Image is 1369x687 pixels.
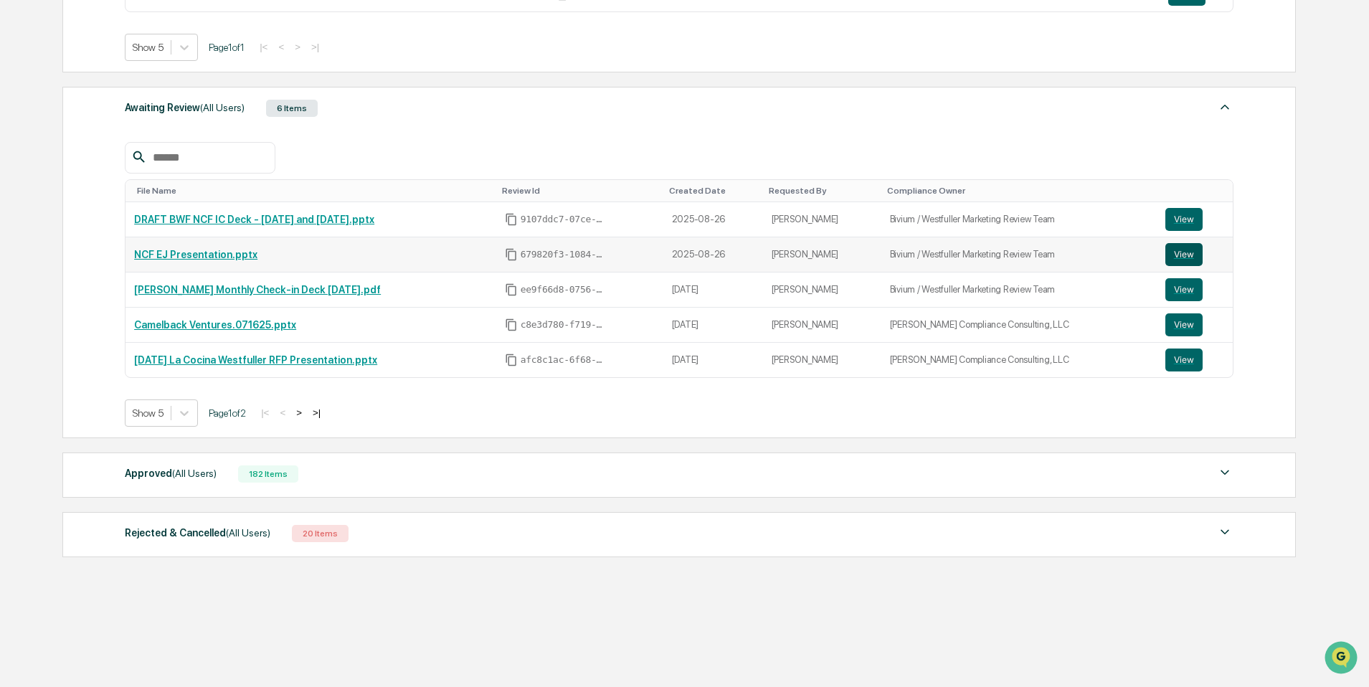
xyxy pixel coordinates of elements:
[1165,313,1203,336] button: View
[663,343,763,377] td: [DATE]
[125,523,270,542] div: Rejected & Cancelled
[134,319,296,331] a: Camelback Ventures.071625.pptx
[663,273,763,308] td: [DATE]
[134,214,374,225] a: DRAFT BWF NCF IC Deck - [DATE] and [DATE].pptx
[663,308,763,343] td: [DATE]
[14,182,26,194] div: 🖐️
[521,214,607,225] span: 9107ddc7-07ce-468e-8005-e1cfd377d405
[209,407,246,419] span: Page 1 of 2
[308,407,325,419] button: >|
[521,249,607,260] span: 679820f3-1084-4cc6-b59a-a70b98ed3d3c
[266,100,318,117] div: 6 Items
[1165,278,1225,301] a: View
[1165,243,1203,266] button: View
[1165,349,1203,371] button: View
[292,525,349,542] div: 20 Items
[226,527,270,539] span: (All Users)
[307,41,323,53] button: >|
[1165,208,1203,231] button: View
[663,237,763,273] td: 2025-08-26
[763,343,881,377] td: [PERSON_NAME]
[881,202,1157,237] td: Bivium / Westfuller Marketing Review Team
[9,202,96,228] a: 🔎Data Lookup
[137,186,491,196] div: Toggle SortBy
[292,407,306,419] button: >
[238,465,298,483] div: 182 Items
[669,186,757,196] div: Toggle SortBy
[49,124,181,136] div: We're available if you need us!
[663,202,763,237] td: 2025-08-26
[505,213,518,226] span: Copy Id
[49,110,235,124] div: Start new chat
[763,237,881,273] td: [PERSON_NAME]
[881,308,1157,343] td: [PERSON_NAME] Compliance Consulting, LLC
[101,242,174,254] a: Powered byPylon
[118,181,178,195] span: Attestations
[257,407,273,419] button: |<
[125,98,245,117] div: Awaiting Review
[1165,313,1225,336] a: View
[172,468,217,479] span: (All Users)
[275,407,290,419] button: <
[98,175,184,201] a: 🗄️Attestations
[244,114,261,131] button: Start new chat
[29,208,90,222] span: Data Lookup
[14,209,26,221] div: 🔎
[1216,464,1233,481] img: caret
[881,237,1157,273] td: Bivium / Westfuller Marketing Review Team
[763,202,881,237] td: [PERSON_NAME]
[769,186,876,196] div: Toggle SortBy
[502,186,658,196] div: Toggle SortBy
[125,464,217,483] div: Approved
[505,354,518,366] span: Copy Id
[1165,208,1225,231] a: View
[1168,186,1228,196] div: Toggle SortBy
[1216,523,1233,541] img: caret
[521,354,607,366] span: afc8c1ac-6f68-4627-999b-d97b3a6d8081
[134,284,381,295] a: [PERSON_NAME] Monthly Check-in Deck [DATE].pdf
[290,41,305,53] button: >
[521,284,607,295] span: ee9f66d8-0756-4a7b-910f-56a79afb7220
[104,182,115,194] div: 🗄️
[505,248,518,261] span: Copy Id
[763,273,881,308] td: [PERSON_NAME]
[274,41,288,53] button: <
[143,243,174,254] span: Pylon
[134,249,257,260] a: NCF EJ Presentation.pptx
[209,42,245,53] span: Page 1 of 1
[881,273,1157,308] td: Bivium / Westfuller Marketing Review Team
[521,319,607,331] span: c8e3d780-f719-41d7-84c3-a659409448a4
[29,181,93,195] span: Preclearance
[1165,349,1225,371] a: View
[200,102,245,113] span: (All Users)
[255,41,272,53] button: |<
[763,308,881,343] td: [PERSON_NAME]
[134,354,377,366] a: [DATE] La Cocina Westfuller RFP Presentation.pptx
[1165,278,1203,301] button: View
[1165,243,1225,266] a: View
[9,175,98,201] a: 🖐️Preclearance
[14,110,40,136] img: 1746055101610-c473b297-6a78-478c-a979-82029cc54cd1
[505,318,518,331] span: Copy Id
[1323,640,1362,678] iframe: Open customer support
[14,30,261,53] p: How can we help?
[1216,98,1233,115] img: caret
[881,343,1157,377] td: [PERSON_NAME] Compliance Consulting, LLC
[887,186,1151,196] div: Toggle SortBy
[505,283,518,296] span: Copy Id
